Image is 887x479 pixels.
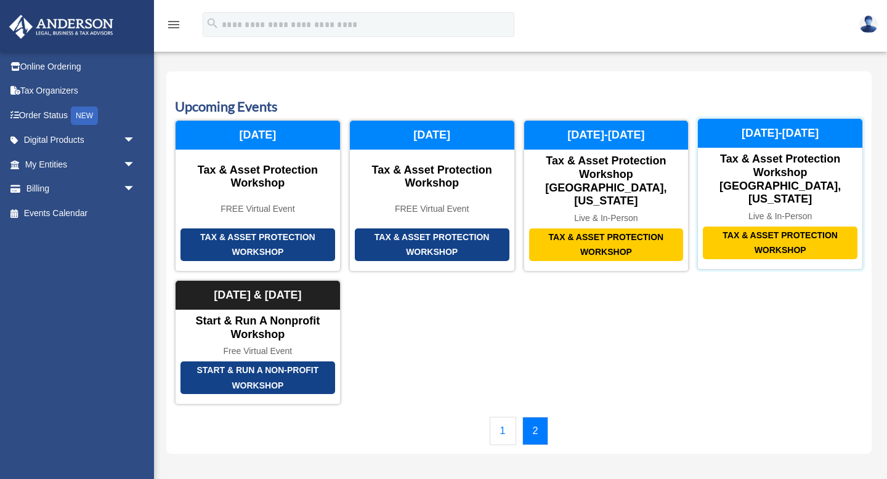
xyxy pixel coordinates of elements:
div: Tax & Asset Protection Workshop [355,228,509,261]
a: 2 [522,417,549,445]
div: NEW [71,107,98,125]
div: [DATE] [176,121,340,150]
div: [DATE] & [DATE] [176,281,340,310]
a: Start & Run a Non-Profit Workshop Start & Run a Nonprofit Workshop Free Virtual Event [DATE] & [D... [175,280,341,405]
div: Tax & Asset Protection Workshop [176,164,340,190]
span: arrow_drop_down [123,177,148,202]
a: Tax Organizers [9,79,154,103]
div: Tax & Asset Protection Workshop [180,228,335,261]
a: Tax & Asset Protection Workshop Tax & Asset Protection Workshop FREE Virtual Event [DATE] [175,120,341,272]
a: 1 [490,417,516,445]
a: Billingarrow_drop_down [9,177,154,201]
div: Tax & Asset Protection Workshop [350,164,514,190]
div: [DATE] [350,121,514,150]
div: FREE Virtual Event [350,204,514,214]
a: Tax & Asset Protection Workshop Tax & Asset Protection Workshop [GEOGRAPHIC_DATA], [US_STATE] Liv... [524,120,689,272]
i: menu [166,17,181,32]
div: Live & In-Person [698,211,862,222]
h3: Upcoming Events [175,97,863,116]
a: Online Ordering [9,54,154,79]
span: arrow_drop_down [123,152,148,177]
a: Tax & Asset Protection Workshop Tax & Asset Protection Workshop [GEOGRAPHIC_DATA], [US_STATE] Liv... [697,120,863,272]
span: arrow_drop_down [123,128,148,153]
div: [DATE]-[DATE] [698,119,862,148]
a: menu [166,22,181,32]
a: Tax & Asset Protection Workshop Tax & Asset Protection Workshop FREE Virtual Event [DATE] [349,120,515,272]
div: [DATE]-[DATE] [524,121,689,150]
div: Tax & Asset Protection Workshop [703,227,857,259]
div: Start & Run a Non-Profit Workshop [180,361,335,394]
a: My Entitiesarrow_drop_down [9,152,154,177]
a: Digital Productsarrow_drop_down [9,128,154,153]
div: Tax & Asset Protection Workshop [GEOGRAPHIC_DATA], [US_STATE] [524,155,689,207]
div: Tax & Asset Protection Workshop [529,228,684,261]
img: Anderson Advisors Platinum Portal [6,15,117,39]
img: User Pic [859,15,878,33]
div: FREE Virtual Event [176,204,340,214]
div: Free Virtual Event [176,346,340,356]
div: Tax & Asset Protection Workshop [GEOGRAPHIC_DATA], [US_STATE] [698,153,862,206]
div: Start & Run a Nonprofit Workshop [176,315,340,341]
i: search [206,17,219,30]
a: Order StatusNEW [9,103,154,128]
div: Live & In-Person [524,213,689,223]
a: Events Calendar [9,201,148,225]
